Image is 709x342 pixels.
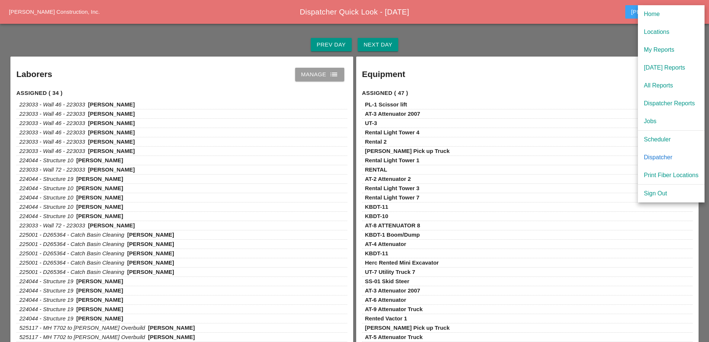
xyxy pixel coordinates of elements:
[644,117,699,126] div: Jobs
[127,231,174,238] span: [PERSON_NAME]
[19,315,73,322] span: 224044 - Structure 19
[365,111,420,117] span: AT-3 Attenuator 2007
[644,99,699,108] div: Dispatcher Reports
[16,89,347,98] h4: Assigned ( 34 )
[16,68,52,81] h2: Laborers
[19,213,73,219] span: 224044 - Structure 10
[365,297,406,303] span: AT-6 Attenuator
[365,129,419,135] span: Rental Light Tower 4
[88,129,135,135] span: [PERSON_NAME]
[76,194,123,201] span: [PERSON_NAME]
[19,241,124,247] span: 225001 - D265364 - Catch Basin Cleaning
[365,101,407,108] span: PL-1 Scissor lift
[127,259,174,266] span: [PERSON_NAME]
[638,5,705,23] a: Home
[365,231,420,238] span: KBDT-1 Boom/Dump
[365,315,407,322] span: Rented Vactor 1
[365,194,419,201] span: Rental Light Tower 7
[76,204,123,210] span: [PERSON_NAME]
[19,166,85,173] span: 223033 - Wall 72 - 223033
[76,306,123,312] span: [PERSON_NAME]
[301,70,338,79] div: Manage
[19,185,73,191] span: 224044 - Structure 10
[19,278,73,284] span: 224044 - Structure 19
[88,166,135,173] span: [PERSON_NAME]
[88,120,135,126] span: [PERSON_NAME]
[19,129,85,135] span: 223033 - Wall 46 - 223033
[19,138,85,145] span: 223033 - Wall 46 - 223033
[644,45,699,54] div: My Reports
[311,38,352,51] button: Prev Day
[19,250,124,256] span: 225001 - D265364 - Catch Basin Cleaning
[9,9,100,15] a: [PERSON_NAME] Construction, Inc.
[364,41,392,49] div: Next Day
[638,148,705,166] a: Dispatcher
[19,231,124,238] span: 225001 - D265364 - Catch Basin Cleaning
[638,131,705,148] a: Scheduler
[19,259,124,266] span: 225001 - D265364 - Catch Basin Cleaning
[365,185,419,191] span: Rental Light Tower 3
[76,287,123,294] span: [PERSON_NAME]
[19,194,73,201] span: 224044 - Structure 10
[631,7,691,16] div: [PERSON_NAME]
[365,176,411,182] span: AT-2 Attenuator 2
[76,278,123,284] span: [PERSON_NAME]
[625,5,697,19] button: [PERSON_NAME]
[365,213,389,219] span: KBDT-10
[365,222,420,228] span: AT-8 ATTENUATOR 8
[76,157,123,163] span: [PERSON_NAME]
[638,59,705,77] a: [DATE] Reports
[644,10,699,19] div: Home
[365,148,450,154] span: [PERSON_NAME] Pick up Truck
[317,41,346,49] div: Prev Day
[644,28,699,36] div: Locations
[365,259,439,266] span: Herc Rented Mini Excavator
[365,334,423,340] span: AT-5 Attenuator Truck
[88,111,135,117] span: [PERSON_NAME]
[19,334,145,340] span: 525117 - MH T702 to [PERSON_NAME] Overbuild
[365,120,377,126] span: UT-3
[365,306,423,312] span: AT-9 Attenuator Truck
[638,23,705,41] a: Locations
[638,112,705,130] a: Jobs
[365,138,387,145] span: Rental 2
[638,77,705,95] a: All Reports
[88,101,135,108] span: [PERSON_NAME]
[19,101,85,108] span: 223033 - Wall 46 - 223033
[76,185,123,191] span: [PERSON_NAME]
[127,269,174,275] span: [PERSON_NAME]
[19,148,85,154] span: 223033 - Wall 46 - 223033
[19,120,85,126] span: 223033 - Wall 46 - 223033
[127,250,174,256] span: [PERSON_NAME]
[365,241,406,247] span: AT-4 Attenuator
[644,171,699,180] div: Print Fiber Locations
[644,153,699,162] div: Dispatcher
[76,213,123,219] span: [PERSON_NAME]
[365,325,450,331] span: [PERSON_NAME] Pick up Truck
[88,222,135,228] span: [PERSON_NAME]
[365,157,419,163] span: Rental Light Tower 1
[644,81,699,90] div: All Reports
[127,241,174,247] span: [PERSON_NAME]
[19,306,73,312] span: 224044 - Structure 19
[19,204,73,210] span: 224044 - Structure 10
[638,95,705,112] a: Dispatcher Reports
[365,278,409,284] span: SS-01 Skid Steer
[88,138,135,145] span: [PERSON_NAME]
[300,8,409,16] span: Dispatcher Quick Look - [DATE]
[19,157,73,163] span: 224044 - Structure 10
[329,70,338,79] i: list
[19,222,85,228] span: 223033 - Wall 72 - 223033
[644,189,699,198] div: Sign Out
[365,269,415,275] span: UT-7 Utility Truck 7
[19,287,73,294] span: 224044 - Structure 19
[644,63,699,72] div: [DATE] Reports
[638,166,705,184] a: Print Fiber Locations
[19,297,73,303] span: 224044 - Structure 19
[19,269,124,275] span: 225001 - D265364 - Catch Basin Cleaning
[88,148,135,154] span: [PERSON_NAME]
[148,325,195,331] span: [PERSON_NAME]
[19,325,145,331] span: 525117 - MH T702 to [PERSON_NAME] Overbuild
[19,111,85,117] span: 223033 - Wall 46 - 223033
[365,166,387,173] span: RENTAL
